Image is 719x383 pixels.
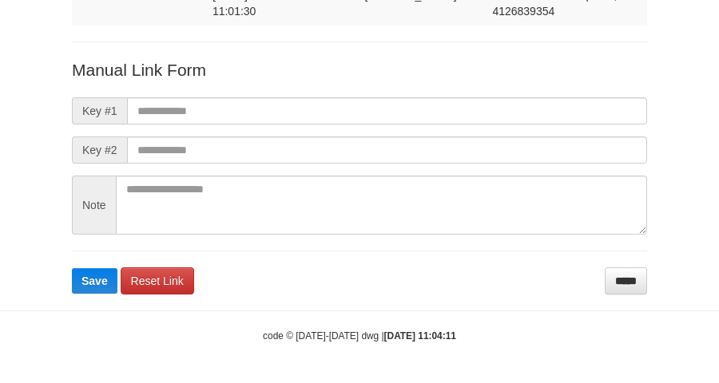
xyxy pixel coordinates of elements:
strong: [DATE] 11:04:11 [384,330,456,342]
span: Save [81,274,108,287]
span: Note [72,176,116,235]
span: Key #2 [72,136,127,164]
button: Save [72,268,117,294]
span: Key #1 [72,97,127,124]
span: Copy 4126839354 to clipboard [492,5,554,18]
p: Manual Link Form [72,58,647,81]
small: code © [DATE]-[DATE] dwg | [263,330,456,342]
a: Reset Link [121,267,194,294]
span: Reset Link [131,274,184,287]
